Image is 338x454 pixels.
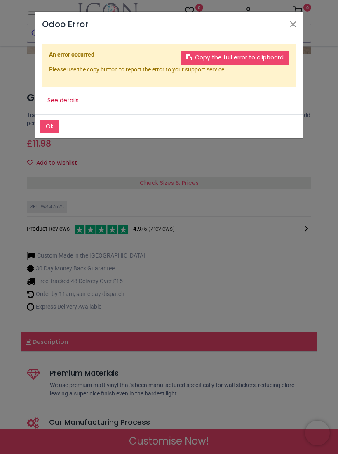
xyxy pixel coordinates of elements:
[49,66,289,74] p: Please use the copy button to report the error to your support service.
[40,120,59,134] button: Ok
[49,52,94,58] b: An error occurred
[287,19,299,31] button: Close
[42,94,84,108] button: See details
[42,19,89,31] h4: Odoo Error
[181,51,289,65] button: Copy the full error to clipboard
